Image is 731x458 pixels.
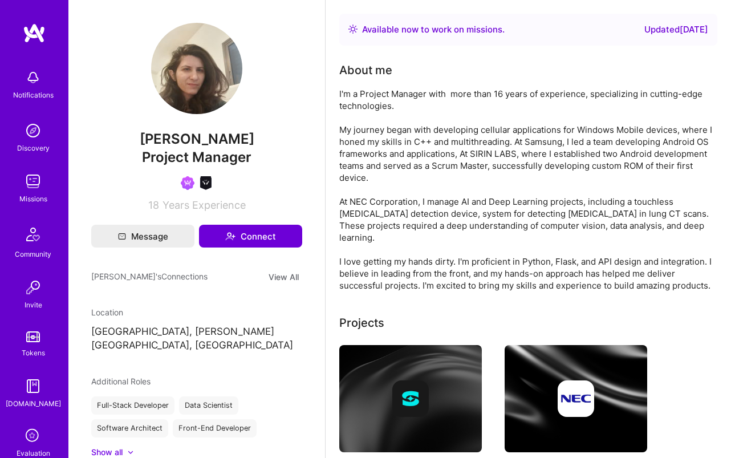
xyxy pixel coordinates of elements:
[339,88,717,291] div: I'm a Project Manager with more than 16 years of experience, specializing in cutting-edge technol...
[22,425,44,447] i: icon SelectionTeam
[19,193,47,205] div: Missions
[6,398,61,410] div: [DOMAIN_NAME]
[362,23,505,37] div: Available now to work on missions .
[392,380,429,417] img: Company logo
[22,347,45,359] div: Tokens
[91,447,123,458] div: Show all
[91,376,151,386] span: Additional Roles
[22,119,44,142] img: discovery
[348,25,358,34] img: Availability
[199,225,302,248] button: Connect
[173,419,257,437] div: Front-End Developer
[644,23,708,37] div: Updated [DATE]
[163,199,246,211] span: Years Experience
[91,325,302,352] p: [GEOGRAPHIC_DATA], [PERSON_NAME][GEOGRAPHIC_DATA], [GEOGRAPHIC_DATA]
[91,270,208,283] span: [PERSON_NAME]'s Connections
[199,176,213,190] img: AI Course Graduate
[148,199,159,211] span: 18
[23,23,46,43] img: logo
[26,331,40,342] img: tokens
[91,225,194,248] button: Message
[91,396,174,415] div: Full-Stack Developer
[142,149,251,165] span: Project Manager
[22,375,44,398] img: guide book
[118,232,126,240] i: icon Mail
[339,62,392,79] div: About me
[15,248,51,260] div: Community
[151,23,242,114] img: User Avatar
[265,270,302,283] button: View All
[13,89,54,101] div: Notifications
[91,131,302,148] span: [PERSON_NAME]
[339,314,384,331] div: Projects
[505,345,647,452] img: cover
[22,66,44,89] img: bell
[22,276,44,299] img: Invite
[22,170,44,193] img: teamwork
[19,221,47,248] img: Community
[91,419,168,437] div: Software Architect
[25,299,42,311] div: Invite
[225,231,235,241] i: icon Connect
[339,345,482,452] img: cover
[179,396,238,415] div: Data Scientist
[17,142,50,154] div: Discovery
[181,176,194,190] img: Been on Mission
[558,380,594,417] img: Company logo
[91,306,302,318] div: Location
